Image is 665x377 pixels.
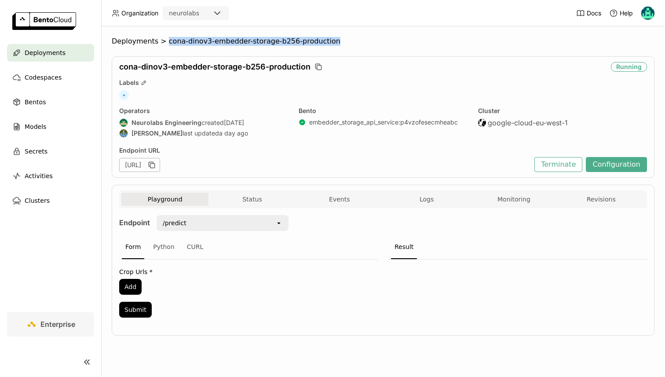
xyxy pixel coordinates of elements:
[219,129,248,137] span: a day ago
[25,72,62,83] span: Codespaces
[25,48,66,58] span: Deployments
[611,62,647,72] div: Running
[119,268,378,275] label: Crop Urls *
[119,79,647,87] div: Labels
[150,235,178,259] div: Python
[112,37,158,46] span: Deployments
[119,279,142,295] button: Add
[121,193,208,206] button: Playground
[112,37,654,46] nav: Breadcrumbs navigation
[183,235,207,259] div: CURL
[224,119,244,127] span: [DATE]
[132,129,183,137] strong: [PERSON_NAME]
[478,107,647,115] div: Cluster
[25,121,46,132] span: Models
[120,129,128,137] img: Flaviu Sămărghițan
[587,9,601,17] span: Docs
[132,119,201,127] strong: Neurolabs Engineering
[158,37,169,46] span: >
[420,195,434,203] span: Logs
[7,143,94,160] a: Secrets
[609,9,633,18] div: Help
[163,219,186,227] div: /predict
[119,302,152,318] button: Submit
[119,218,150,227] strong: Endpoint
[120,119,128,127] img: Neurolabs Engineering
[200,9,201,18] input: Selected neurolabs.
[119,129,288,138] div: last updated
[391,235,417,259] div: Result
[7,118,94,135] a: Models
[208,193,296,206] button: Status
[296,193,383,206] button: Events
[119,62,311,72] span: cona-dinov3-embedder-storage-b256-production
[534,157,582,172] button: Terminate
[470,193,557,206] button: Monitoring
[7,192,94,209] a: Clusters
[7,44,94,62] a: Deployments
[309,118,458,126] a: embedder_storage_api_service:p4vzofesecmheabc
[169,37,340,46] span: cona-dinov3-embedder-storage-b256-production
[121,9,158,17] span: Organization
[187,219,188,227] input: Selected /predict.
[25,195,50,206] span: Clusters
[119,90,129,100] span: +
[25,146,47,157] span: Secrets
[25,171,53,181] span: Activities
[119,118,288,127] div: created
[25,97,46,107] span: Bentos
[641,7,654,20] img: Calin Cojocaru
[7,93,94,111] a: Bentos
[7,312,94,337] a: Enterprise
[12,12,76,30] img: logo
[299,107,468,115] div: Bento
[119,107,288,115] div: Operators
[40,320,75,329] span: Enterprise
[620,9,633,17] span: Help
[122,235,144,259] div: Form
[586,157,647,172] button: Configuration
[558,193,645,206] button: Revisions
[119,158,160,172] div: [URL]
[7,167,94,185] a: Activities
[576,9,601,18] a: Docs
[169,9,199,18] div: neurolabs
[488,118,568,127] span: google-cloud-eu-west-1
[275,220,282,227] svg: open
[7,69,94,86] a: Codespaces
[119,146,530,154] div: Endpoint URL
